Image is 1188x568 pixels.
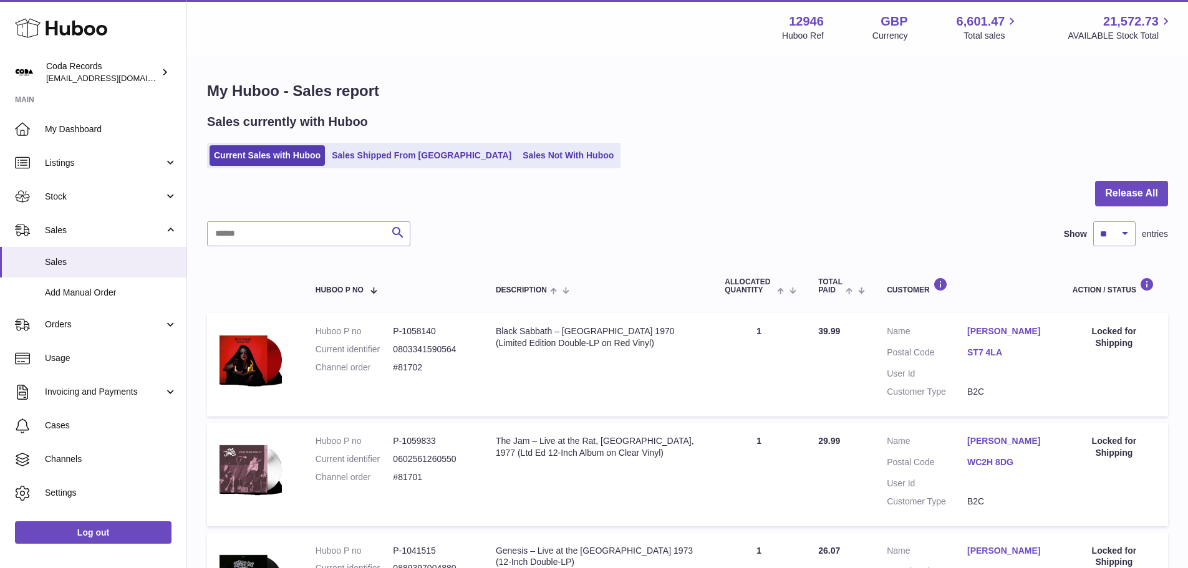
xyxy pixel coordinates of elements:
span: Orders [45,319,164,330]
dd: P-1059833 [393,435,471,447]
div: Black Sabbath – [GEOGRAPHIC_DATA] 1970 (Limited Edition Double-LP on Red Vinyl) [496,325,700,349]
dt: Name [887,325,967,340]
a: Log out [15,521,171,544]
a: 21,572.73 AVAILABLE Stock Total [1068,13,1173,42]
span: [EMAIL_ADDRESS][DOMAIN_NAME] [46,73,183,83]
span: Total sales [963,30,1019,42]
span: AVAILABLE Stock Total [1068,30,1173,42]
td: 1 [712,313,806,416]
dd: #81701 [393,471,471,483]
dd: #81702 [393,362,471,373]
span: 39.99 [818,326,840,336]
a: ST7 4LA [967,347,1048,359]
dt: User Id [887,478,967,489]
span: Channels [45,453,177,465]
div: Huboo Ref [782,30,824,42]
dt: Huboo P no [316,545,394,557]
dt: User Id [887,368,967,380]
dt: Name [887,545,967,560]
label: Show [1064,228,1087,240]
button: Release All [1095,181,1168,206]
span: Invoicing and Payments [45,386,164,398]
dt: Channel order [316,362,394,373]
div: Coda Records [46,60,158,84]
span: Stock [45,191,164,203]
a: Sales Not With Huboo [518,145,618,166]
dt: Huboo P no [316,435,394,447]
dd: P-1041515 [393,545,471,557]
div: Currency [872,30,908,42]
h1: My Huboo - Sales report [207,81,1168,101]
a: WC2H 8DG [967,456,1048,468]
dt: Current identifier [316,453,394,465]
a: Sales Shipped From [GEOGRAPHIC_DATA] [327,145,516,166]
img: haz@pcatmedia.com [15,63,34,82]
dt: Huboo P no [316,325,394,337]
span: Huboo P no [316,286,364,294]
strong: 12946 [789,13,824,30]
span: Settings [45,487,177,499]
dd: P-1058140 [393,325,471,337]
div: Locked for Shipping [1073,325,1156,349]
dd: 0803341590564 [393,344,471,355]
span: 21,572.73 [1103,13,1159,30]
span: entries [1142,228,1168,240]
span: Listings [45,157,164,169]
dd: 0602561260550 [393,453,471,465]
a: [PERSON_NAME] [967,545,1048,557]
dt: Postal Code [887,456,967,471]
span: Sales [45,224,164,236]
a: 6,601.47 Total sales [957,13,1020,42]
span: Usage [45,352,177,364]
span: ALLOCATED Quantity [725,278,774,294]
span: 29.99 [818,436,840,446]
span: Total paid [818,278,843,294]
a: [PERSON_NAME] [967,435,1048,447]
div: Action / Status [1073,277,1156,294]
span: 6,601.47 [957,13,1005,30]
span: My Dashboard [45,123,177,135]
span: Description [496,286,547,294]
td: 1 [712,423,806,526]
a: [PERSON_NAME] [967,325,1048,337]
div: Locked for Shipping [1073,435,1156,459]
h2: Sales currently with Huboo [207,113,368,130]
a: Current Sales with Huboo [210,145,325,166]
dt: Channel order [316,471,394,483]
dt: Customer Type [887,496,967,508]
strong: GBP [881,13,907,30]
div: Customer [887,277,1048,294]
dt: Customer Type [887,386,967,398]
span: Add Manual Order [45,287,177,299]
span: 26.07 [818,546,840,556]
span: Sales [45,256,177,268]
img: 1757951306.png [220,325,282,393]
dt: Current identifier [316,344,394,355]
img: 129461758890801.png [220,435,282,503]
dt: Name [887,435,967,450]
dt: Postal Code [887,347,967,362]
span: Cases [45,420,177,431]
dd: B2C [967,386,1048,398]
dd: B2C [967,496,1048,508]
div: The Jam – Live at the Rat, [GEOGRAPHIC_DATA], 1977 (Ltd Ed 12-Inch Album on Clear Vinyl) [496,435,700,459]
